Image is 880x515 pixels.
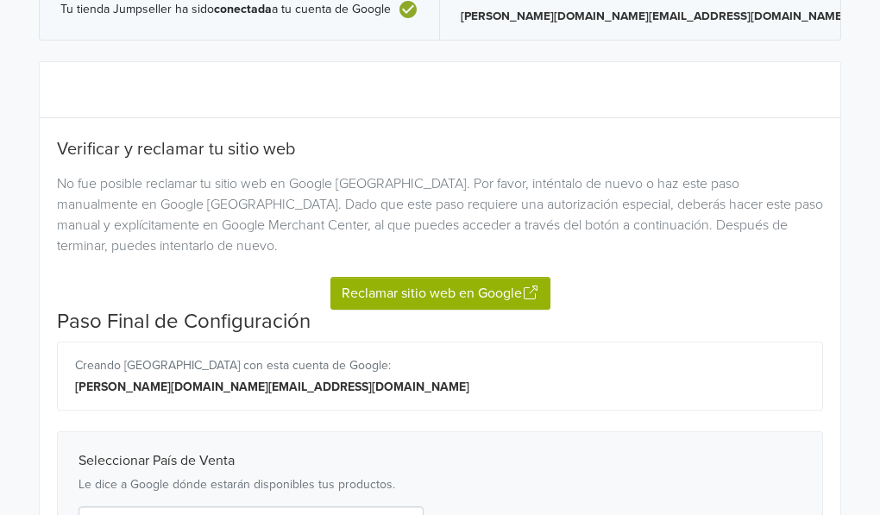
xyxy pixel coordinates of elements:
[75,378,805,396] div: [PERSON_NAME][DOMAIN_NAME][EMAIL_ADDRESS][DOMAIN_NAME]
[461,8,845,25] p: [PERSON_NAME][DOMAIN_NAME][EMAIL_ADDRESS][DOMAIN_NAME]
[214,2,272,16] b: conectada
[57,310,823,335] h4: Paso Final de Configuración
[79,453,801,469] h4: Seleccionar País de Venta
[330,277,550,310] button: Reclamar sitio web en Google
[57,139,823,160] h5: Verificar y reclamar tu sitio web
[75,356,805,374] div: Creando [GEOGRAPHIC_DATA] con esta cuenta de Google:
[44,173,836,256] div: No fue posible reclamar tu sitio web en Google [GEOGRAPHIC_DATA]. Por favor, inténtalo de nuevo o...
[60,3,391,17] span: Tu tienda Jumpseller ha sido a tu cuenta de Google
[79,476,801,493] p: Le dice a Google dónde estarán disponibles tus productos.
